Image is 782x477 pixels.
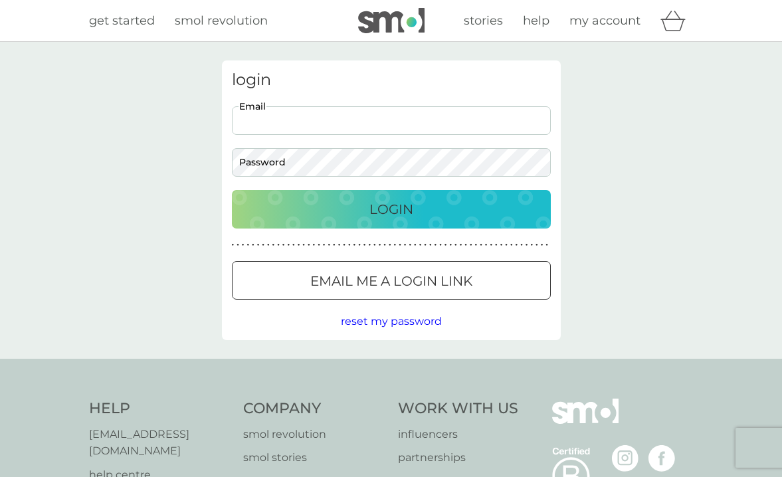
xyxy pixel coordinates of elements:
[404,242,407,248] p: ●
[89,13,155,28] span: get started
[398,399,518,419] h4: Work With Us
[552,399,619,444] img: smol
[464,11,503,31] a: stories
[298,242,300,248] p: ●
[267,242,270,248] p: ●
[523,13,549,28] span: help
[449,242,452,248] p: ●
[287,242,290,248] p: ●
[333,242,336,248] p: ●
[569,11,640,31] a: my account
[435,242,437,248] p: ●
[545,242,548,248] p: ●
[302,242,305,248] p: ●
[439,242,442,248] p: ●
[313,242,316,248] p: ●
[323,242,326,248] p: ●
[505,242,508,248] p: ●
[89,399,231,419] h4: Help
[237,242,239,248] p: ●
[341,315,442,328] span: reset my password
[243,399,385,419] h4: Company
[358,8,425,33] img: smol
[530,242,533,248] p: ●
[310,270,472,292] p: Email me a login link
[243,449,385,466] a: smol stories
[536,242,538,248] p: ●
[429,242,432,248] p: ●
[541,242,543,248] p: ●
[175,13,268,28] span: smol revolution
[490,242,492,248] p: ●
[495,242,498,248] p: ●
[232,242,235,248] p: ●
[399,242,401,248] p: ●
[660,7,694,34] div: basket
[272,242,275,248] p: ●
[232,190,551,229] button: Login
[353,242,356,248] p: ●
[383,242,386,248] p: ●
[308,242,310,248] p: ●
[379,242,381,248] p: ●
[444,242,447,248] p: ●
[394,242,397,248] p: ●
[246,242,249,248] p: ●
[243,426,385,443] a: smol revolution
[454,242,457,248] p: ●
[520,242,523,248] p: ●
[612,445,638,472] img: visit the smol Instagram page
[648,445,675,472] img: visit the smol Facebook page
[485,242,488,248] p: ●
[257,242,260,248] p: ●
[464,242,467,248] p: ●
[460,242,462,248] p: ●
[292,242,295,248] p: ●
[341,313,442,330] button: reset my password
[464,13,503,28] span: stories
[409,242,411,248] p: ●
[232,70,551,90] h3: login
[89,11,155,31] a: get started
[318,242,320,248] p: ●
[470,242,472,248] p: ●
[328,242,330,248] p: ●
[262,242,264,248] p: ●
[175,11,268,31] a: smol revolution
[373,242,376,248] p: ●
[242,242,244,248] p: ●
[398,449,518,466] a: partnerships
[414,242,417,248] p: ●
[282,242,285,248] p: ●
[363,242,366,248] p: ●
[480,242,482,248] p: ●
[500,242,503,248] p: ●
[358,242,361,248] p: ●
[398,426,518,443] a: influencers
[424,242,427,248] p: ●
[475,242,478,248] p: ●
[89,426,231,460] a: [EMAIL_ADDRESS][DOMAIN_NAME]
[368,242,371,248] p: ●
[232,261,551,300] button: Email me a login link
[343,242,345,248] p: ●
[419,242,422,248] p: ●
[569,13,640,28] span: my account
[348,242,351,248] p: ●
[516,242,518,248] p: ●
[523,11,549,31] a: help
[369,199,413,220] p: Login
[277,242,280,248] p: ●
[389,242,391,248] p: ●
[510,242,513,248] p: ●
[526,242,528,248] p: ●
[252,242,254,248] p: ●
[338,242,341,248] p: ●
